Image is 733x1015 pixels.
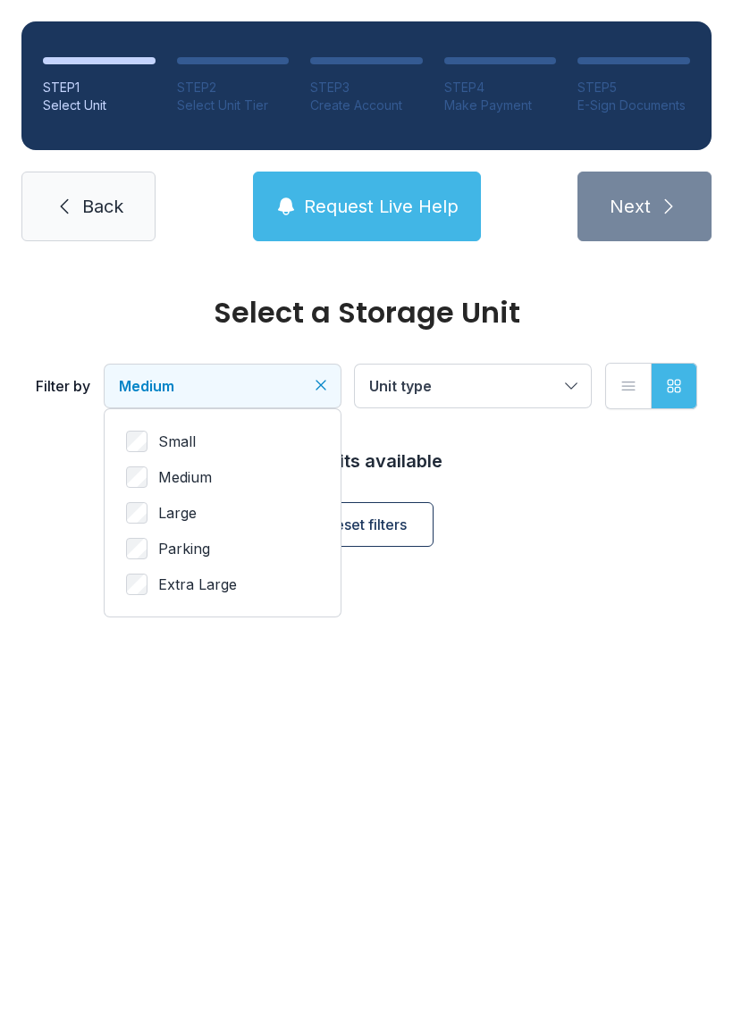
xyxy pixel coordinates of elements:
input: Medium [126,466,147,488]
span: Parking [158,538,210,559]
span: Next [610,194,651,219]
span: Small [158,431,196,452]
input: Large [126,502,147,524]
div: No units available [36,449,697,474]
span: Back [82,194,123,219]
input: Extra Large [126,574,147,595]
div: Select Unit [43,96,156,114]
div: STEP 3 [310,79,423,96]
input: Small [126,431,147,452]
div: STEP 4 [444,79,557,96]
input: Parking [126,538,147,559]
span: Reset filters [326,514,407,535]
div: STEP 1 [43,79,156,96]
div: Filter by [36,375,90,397]
span: Large [158,502,197,524]
div: STEP 2 [177,79,290,96]
button: Medium [105,365,341,407]
div: STEP 5 [577,79,690,96]
div: Select Unit Tier [177,96,290,114]
div: Make Payment [444,96,557,114]
span: Medium [119,377,174,395]
button: Unit type [355,365,591,407]
span: Unit type [369,377,432,395]
div: Select a Storage Unit [36,298,697,327]
span: Request Live Help [304,194,459,219]
span: Medium [158,466,212,488]
div: E-Sign Documents [577,96,690,114]
button: Clear filters [312,376,330,394]
span: Extra Large [158,574,237,595]
div: Create Account [310,96,423,114]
